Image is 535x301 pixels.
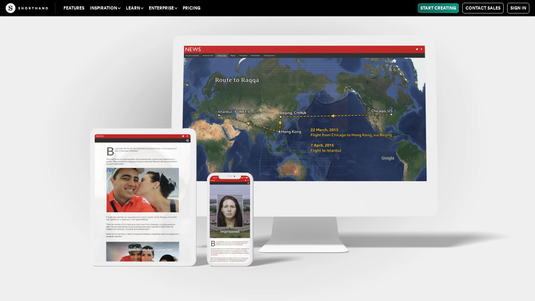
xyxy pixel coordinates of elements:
[123,3,146,13] button: Learn
[146,3,180,13] button: Enterprise
[462,3,504,13] a: Contact Sales
[418,3,459,13] a: Start Creating
[6,3,48,13] img: The Craft
[61,3,87,13] a: Features
[507,3,529,13] a: Sign in
[180,3,203,13] a: Pricing
[87,3,123,13] button: Inspiration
